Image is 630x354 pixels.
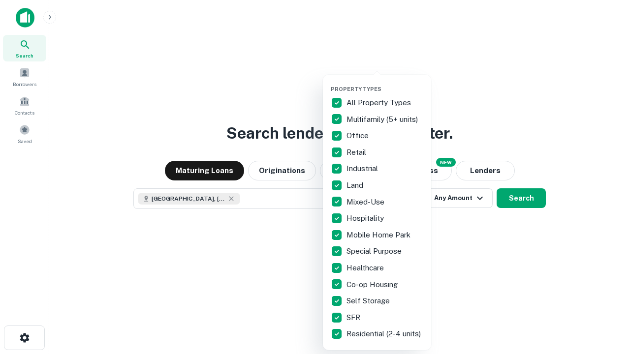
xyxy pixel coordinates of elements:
[346,229,412,241] p: Mobile Home Park
[346,212,386,224] p: Hospitality
[346,279,400,291] p: Co-op Housing
[346,179,365,191] p: Land
[346,114,420,125] p: Multifamily (5+ units)
[346,196,386,208] p: Mixed-Use
[346,130,371,142] p: Office
[331,86,381,92] span: Property Types
[346,245,404,257] p: Special Purpose
[346,312,362,324] p: SFR
[346,163,380,175] p: Industrial
[346,328,423,340] p: Residential (2-4 units)
[346,262,386,274] p: Healthcare
[581,275,630,323] iframe: Chat Widget
[346,97,413,109] p: All Property Types
[346,147,368,158] p: Retail
[346,295,392,307] p: Self Storage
